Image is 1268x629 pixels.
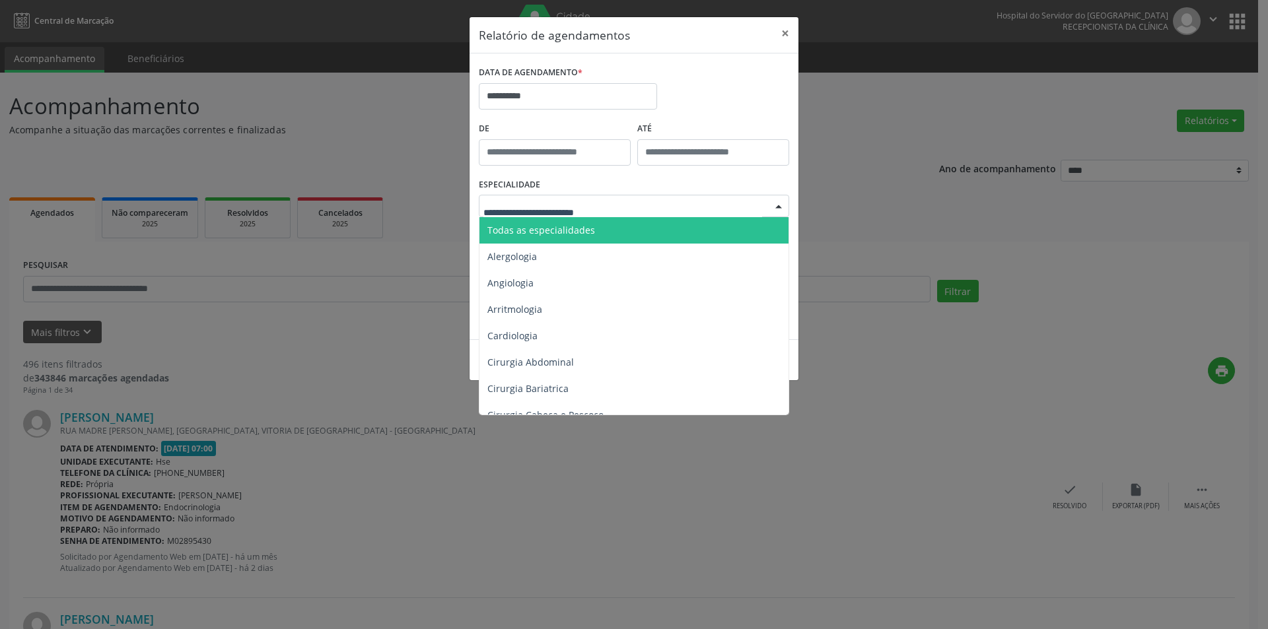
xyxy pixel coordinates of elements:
[479,175,540,195] label: ESPECIALIDADE
[479,119,631,139] label: De
[479,26,630,44] h5: Relatório de agendamentos
[637,119,789,139] label: ATÉ
[487,356,574,368] span: Cirurgia Abdominal
[487,224,595,236] span: Todas as especialidades
[487,277,534,289] span: Angiologia
[487,382,569,395] span: Cirurgia Bariatrica
[487,303,542,315] span: Arritmologia
[479,63,582,83] label: DATA DE AGENDAMENTO
[487,329,538,342] span: Cardiologia
[487,409,604,421] span: Cirurgia Cabeça e Pescoço
[772,17,798,50] button: Close
[487,250,537,263] span: Alergologia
